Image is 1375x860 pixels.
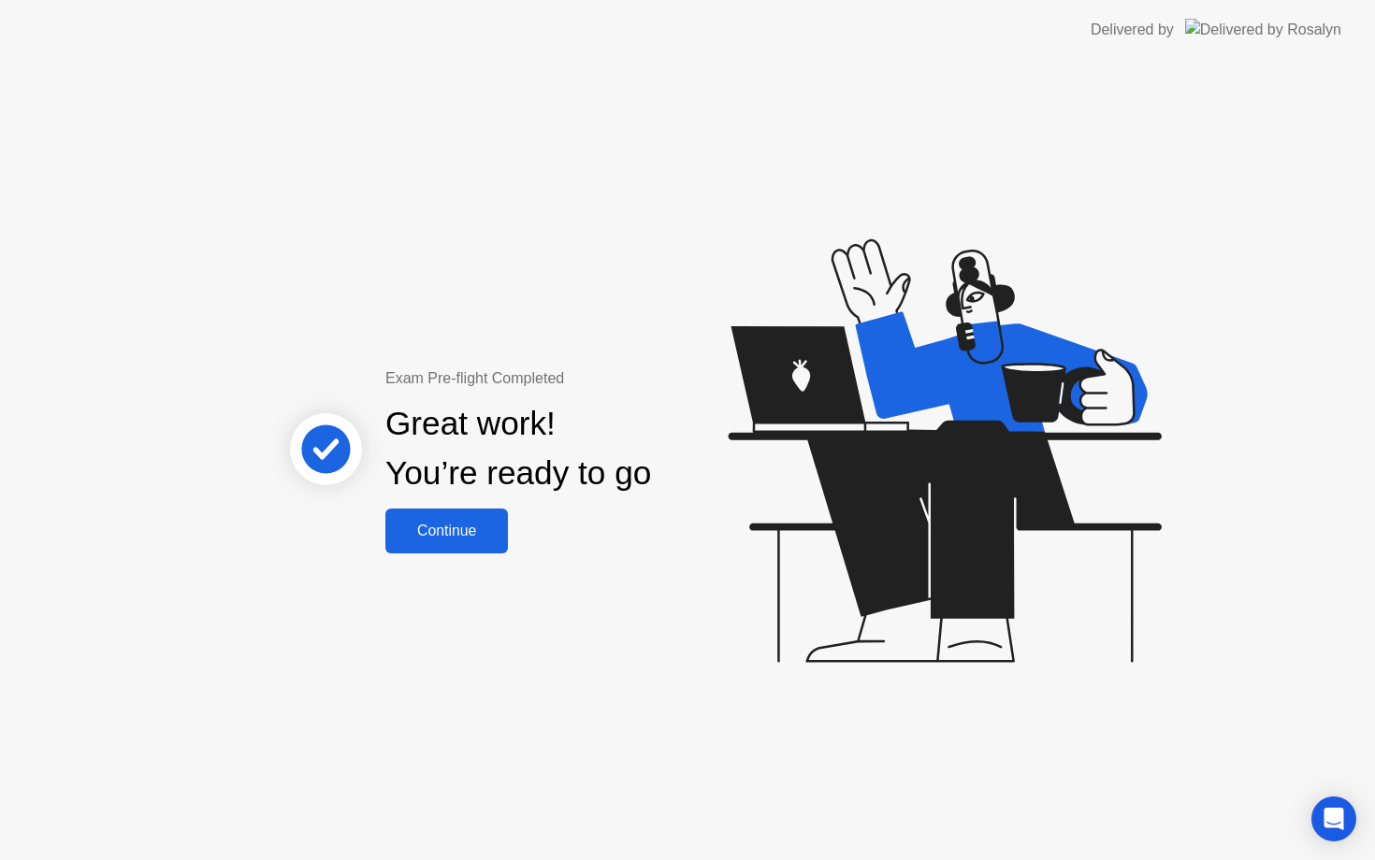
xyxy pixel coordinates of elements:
[1091,19,1174,41] div: Delivered by
[1311,796,1356,841] div: Open Intercom Messenger
[385,367,772,390] div: Exam Pre-flight Completed
[391,523,502,539] div: Continue
[1185,19,1341,40] img: Delivered by Rosalyn
[385,509,508,553] button: Continue
[385,399,651,498] div: Great work! You’re ready to go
